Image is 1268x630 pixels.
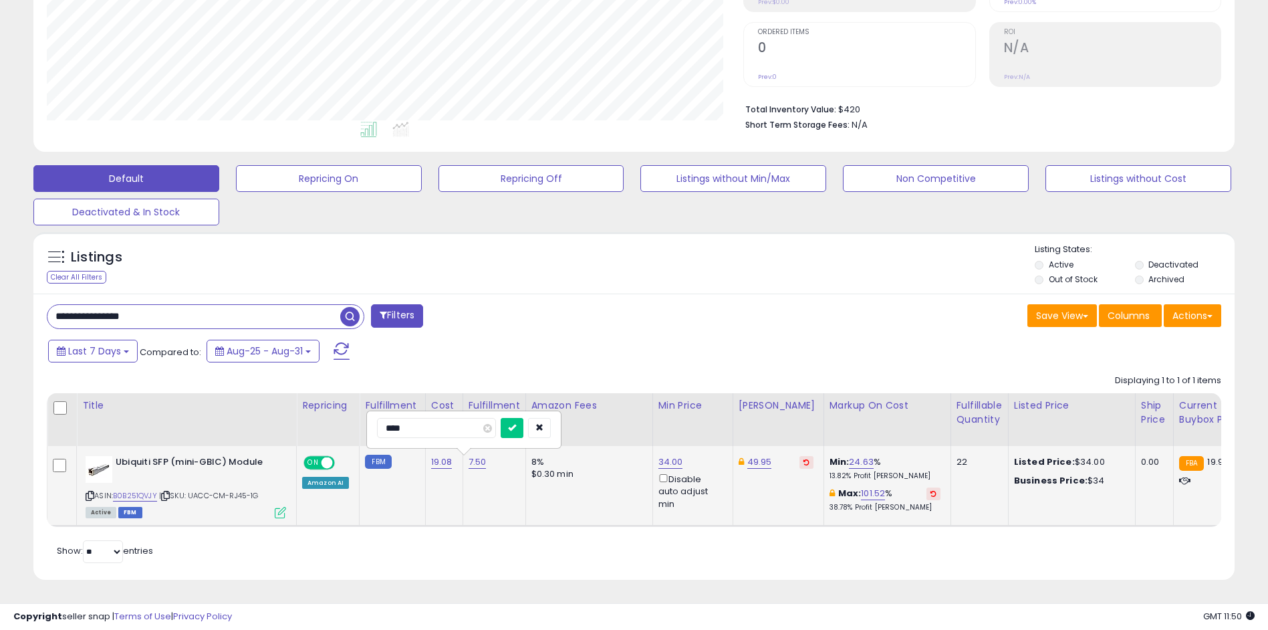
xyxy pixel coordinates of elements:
[739,399,818,413] div: [PERSON_NAME]
[431,455,453,469] a: 19.08
[1164,304,1221,327] button: Actions
[68,344,121,358] span: Last 7 Days
[1014,399,1130,413] div: Listed Price
[830,456,940,481] div: %
[531,468,642,480] div: $0.30 min
[305,457,322,469] span: ON
[302,477,349,489] div: Amazon AI
[1203,610,1255,623] span: 2025-09-8 11:50 GMT
[1045,165,1231,192] button: Listings without Cost
[114,610,171,623] a: Terms of Use
[71,248,122,267] h5: Listings
[1035,243,1235,256] p: Listing States:
[82,399,291,413] div: Title
[1027,304,1097,327] button: Save View
[830,488,940,512] div: %
[33,199,219,225] button: Deactivated & In Stock
[469,455,487,469] a: 7.50
[48,340,138,362] button: Last 7 Days
[159,490,259,501] span: | SKU: UACC-CM-RJ45-1G
[207,340,320,362] button: Aug-25 - Aug-31
[747,455,772,469] a: 49.95
[302,399,354,413] div: Repricing
[33,165,219,192] button: Default
[57,544,153,557] span: Show: entries
[13,610,62,623] strong: Copyright
[830,471,940,481] p: 13.82% Profit [PERSON_NAME]
[227,344,303,358] span: Aug-25 - Aug-31
[116,456,278,472] b: Ubiquiti SFP (mini-GBIC) Module
[849,455,874,469] a: 24.63
[1108,309,1150,322] span: Columns
[758,40,975,58] h2: 0
[823,393,950,446] th: The percentage added to the cost of goods (COGS) that forms the calculator for Min & Max prices.
[745,119,850,130] b: Short Term Storage Fees:
[745,104,836,115] b: Total Inventory Value:
[1148,259,1198,270] label: Deactivated
[861,487,885,500] a: 101.52
[236,165,422,192] button: Repricing On
[140,346,201,358] span: Compared to:
[333,457,354,469] span: OFF
[113,490,157,502] a: B0B251QVJY
[365,455,391,469] small: FBM
[1179,456,1204,471] small: FBA
[1004,29,1221,36] span: ROI
[86,456,112,483] img: 31jsSUblGnL._SL40_.jpg
[1148,274,1184,285] label: Archived
[745,100,1211,116] li: $420
[1014,455,1075,468] b: Listed Price:
[957,456,998,468] div: 22
[658,471,723,510] div: Disable auto adjust min
[118,507,142,518] span: FBM
[365,399,419,413] div: Fulfillment
[371,304,423,328] button: Filters
[1004,73,1030,81] small: Prev: N/A
[431,399,457,413] div: Cost
[1207,455,1229,468] span: 19.99
[1141,456,1163,468] div: 0.00
[830,503,940,512] p: 38.78% Profit [PERSON_NAME]
[658,399,727,413] div: Min Price
[1004,40,1221,58] h2: N/A
[640,165,826,192] button: Listings without Min/Max
[1014,475,1125,487] div: $34
[86,507,116,518] span: All listings currently available for purchase on Amazon
[1115,375,1221,387] div: Displaying 1 to 1 of 1 items
[531,456,642,468] div: 8%
[13,611,232,623] div: seller snap | |
[173,610,232,623] a: Privacy Policy
[758,29,975,36] span: Ordered Items
[469,399,520,427] div: Fulfillment Cost
[531,399,647,413] div: Amazon Fees
[1014,474,1088,487] b: Business Price:
[830,455,850,468] b: Min:
[658,455,683,469] a: 34.00
[830,399,945,413] div: Markup on Cost
[1141,399,1168,427] div: Ship Price
[1014,456,1125,468] div: $34.00
[86,456,286,517] div: ASIN:
[1049,274,1098,285] label: Out of Stock
[438,165,624,192] button: Repricing Off
[758,73,777,81] small: Prev: 0
[1099,304,1162,327] button: Columns
[852,118,868,131] span: N/A
[1179,399,1248,427] div: Current Buybox Price
[1049,259,1073,270] label: Active
[957,399,1003,427] div: Fulfillable Quantity
[47,271,106,284] div: Clear All Filters
[843,165,1029,192] button: Non Competitive
[838,487,862,500] b: Max:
